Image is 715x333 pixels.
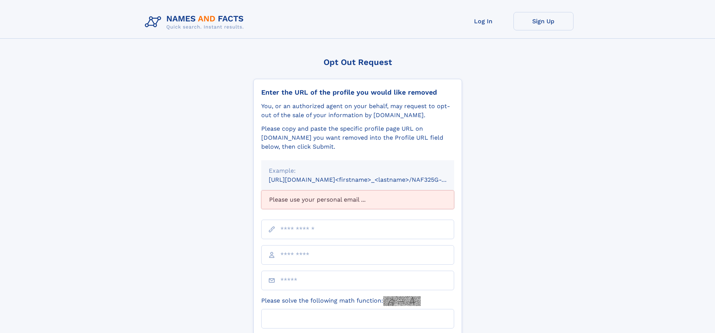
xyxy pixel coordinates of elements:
a: Log In [453,12,513,30]
a: Sign Up [513,12,574,30]
label: Please solve the following math function: [261,296,421,306]
div: Opt Out Request [253,57,462,67]
div: Enter the URL of the profile you would like removed [261,88,454,96]
img: Logo Names and Facts [142,12,250,32]
div: Please copy and paste the specific profile page URL on [DOMAIN_NAME] you want removed into the Pr... [261,124,454,151]
div: Please use your personal email ... [261,190,454,209]
div: You, or an authorized agent on your behalf, may request to opt-out of the sale of your informatio... [261,102,454,120]
small: [URL][DOMAIN_NAME]<firstname>_<lastname>/NAF325G-xxxxxxxx [269,176,468,183]
div: Example: [269,166,447,175]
